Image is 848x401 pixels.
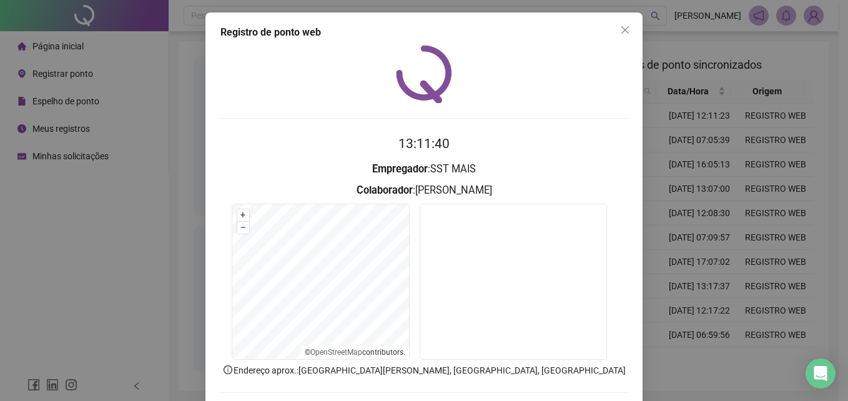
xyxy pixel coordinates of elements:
[220,25,628,40] div: Registro de ponto web
[220,182,628,199] h3: : [PERSON_NAME]
[220,161,628,177] h3: : SST MAIS
[222,364,234,375] span: info-circle
[372,163,428,175] strong: Empregador
[806,359,836,389] div: Open Intercom Messenger
[237,209,249,221] button: +
[620,25,630,35] span: close
[357,184,413,196] strong: Colaborador
[237,222,249,234] button: –
[305,348,405,357] li: © contributors.
[220,364,628,377] p: Endereço aprox. : [GEOGRAPHIC_DATA][PERSON_NAME], [GEOGRAPHIC_DATA], [GEOGRAPHIC_DATA]
[310,348,362,357] a: OpenStreetMap
[398,136,450,151] time: 13:11:40
[615,20,635,40] button: Close
[396,45,452,103] img: QRPoint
